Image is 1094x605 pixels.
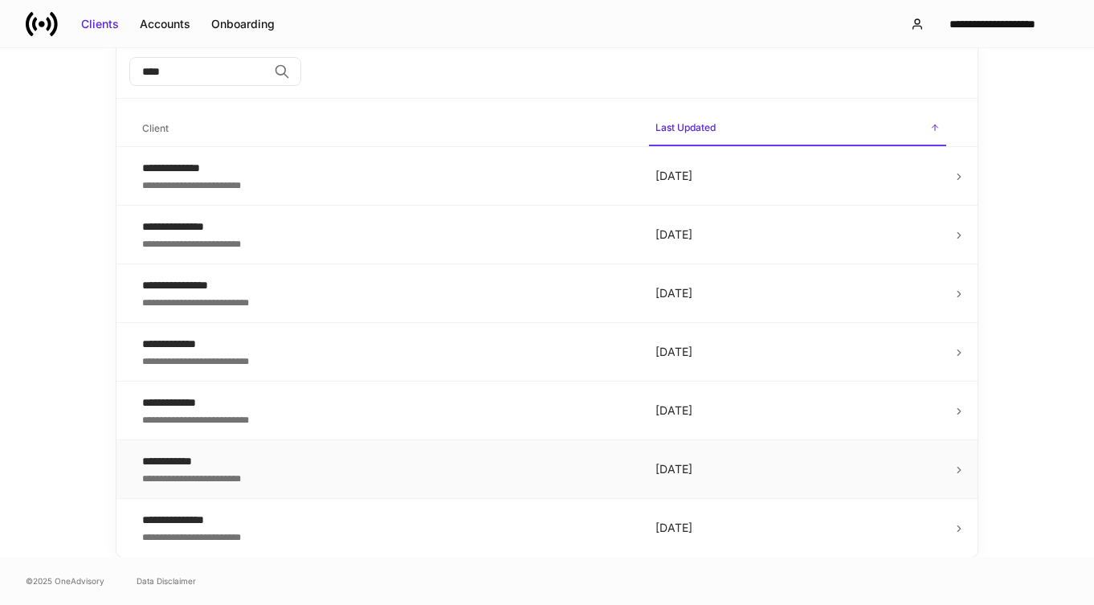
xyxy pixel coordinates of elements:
button: Onboarding [201,11,285,37]
div: Onboarding [211,16,275,32]
span: Client [136,112,636,145]
button: Accounts [129,11,201,37]
p: [DATE] [655,344,940,360]
a: Data Disclaimer [137,574,196,587]
h6: Last Updated [655,120,716,135]
p: [DATE] [655,168,940,184]
h6: Client [142,121,169,136]
p: [DATE] [655,461,940,477]
p: [DATE] [655,285,940,301]
p: [DATE] [655,403,940,419]
span: Last Updated [649,112,946,146]
span: © 2025 OneAdvisory [26,574,104,587]
p: [DATE] [655,227,940,243]
p: [DATE] [655,520,940,536]
div: Clients [81,16,119,32]
button: Clients [71,11,129,37]
div: Accounts [140,16,190,32]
